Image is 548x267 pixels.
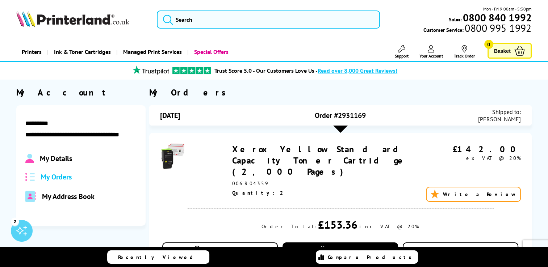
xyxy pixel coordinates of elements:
[160,144,185,169] img: Xerox Yellow Standard Capacity Toner Cartridge (2,000 Pages)
[116,43,187,61] a: Managed Print Services
[149,87,532,98] div: My Orders
[443,191,516,198] span: Write a Review
[160,111,180,120] span: [DATE]
[318,67,397,74] span: Read over 8,000 Great Reviews!
[172,67,211,74] img: trustpilot rating
[16,11,148,28] a: Printerland Logo
[395,53,409,59] span: Support
[483,5,532,12] span: Mon - Fri 9:00am - 5:30pm
[232,144,413,177] a: Xerox Yellow Standard Capacity Toner Cartridge (2,000 Pages)
[25,191,36,202] img: address-book-duotone-solid.svg
[157,10,380,29] input: Search
[478,115,521,123] span: [PERSON_NAME]
[464,25,531,31] span: 0800 995 1992
[47,43,116,61] a: Ink & Toner Cartridges
[478,108,521,115] span: Shipped to:
[162,242,278,259] a: Track This Order
[318,217,357,232] div: £153.36
[54,43,111,61] span: Ink & Toner Cartridges
[488,43,532,59] a: Basket 0
[214,67,397,74] a: Trust Score 5.0 - Our Customers Love Us -Read over 8,000 Great Reviews!
[118,254,200,260] span: Recently Viewed
[283,242,398,259] a: Buy it Again
[232,190,285,196] span: Quantity: 2
[328,254,415,260] span: Compare Products
[25,173,35,181] img: all-order.svg
[494,46,511,56] span: Basket
[262,223,316,230] div: Order Total:
[426,187,521,202] a: Write a Review
[316,250,418,264] a: Compare Products
[315,111,366,120] span: Order #2931169
[16,43,47,61] a: Printers
[434,155,521,161] div: ex VAT @ 20%
[419,53,443,59] span: Your Account
[16,11,129,27] img: Printerland Logo
[419,45,443,59] a: Your Account
[41,172,72,182] span: My Orders
[449,16,462,23] span: Sales:
[434,144,521,155] div: £142.00
[25,154,34,163] img: Profile.svg
[40,154,72,163] span: My Details
[403,242,518,259] a: View Order Details
[129,65,172,75] img: trustpilot rating
[107,250,209,264] a: Recently Viewed
[11,217,19,225] div: 2
[16,87,145,98] div: My Account
[359,223,419,230] div: inc VAT @ 20%
[42,192,95,201] span: My Address Book
[462,14,532,21] a: 0800 840 1992
[463,11,532,24] b: 0800 840 1992
[187,43,234,61] a: Special Offers
[395,45,409,59] a: Support
[423,25,531,33] span: Customer Service:
[232,180,434,187] div: 006R04359
[484,40,493,49] span: 0
[454,45,475,59] a: Track Order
